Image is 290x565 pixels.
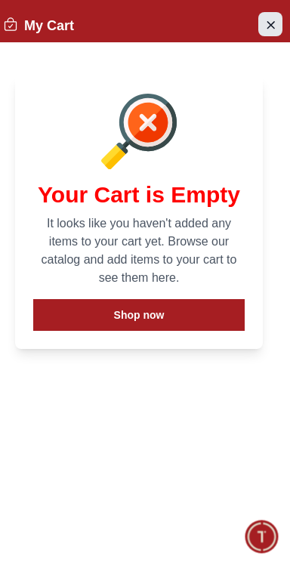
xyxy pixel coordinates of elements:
h1: Your Cart is Empty [33,181,245,208]
div: Chat Widget [245,520,279,554]
button: Close Account [258,12,282,36]
p: It looks like you haven't added any items to your cart yet. Browse our catalog and add items to y... [33,215,245,287]
h2: My Cart [3,15,74,36]
button: Shop now [33,299,245,331]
